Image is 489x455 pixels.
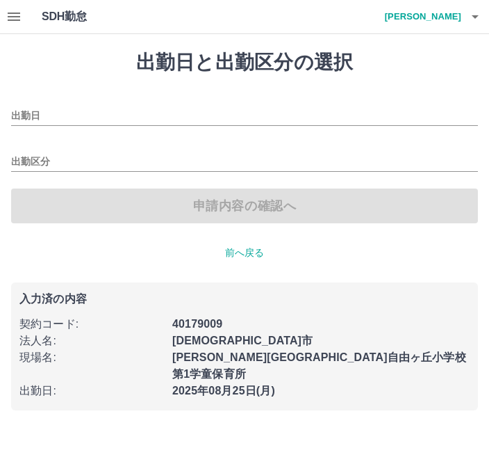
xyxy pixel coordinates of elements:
p: 現場名 : [19,349,164,366]
b: 40179009 [172,318,222,330]
b: [PERSON_NAME][GEOGRAPHIC_DATA]自由ヶ丘小学校第1学童保育所 [172,351,466,380]
h1: 出勤日と出勤区分の選択 [11,51,478,74]
b: 2025年08月25日(月) [172,385,275,397]
b: [DEMOGRAPHIC_DATA]市 [172,335,313,346]
p: 出勤日 : [19,383,164,399]
p: 入力済の内容 [19,294,470,305]
p: 法人名 : [19,333,164,349]
p: 契約コード : [19,316,164,333]
p: 前へ戻る [11,246,478,260]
